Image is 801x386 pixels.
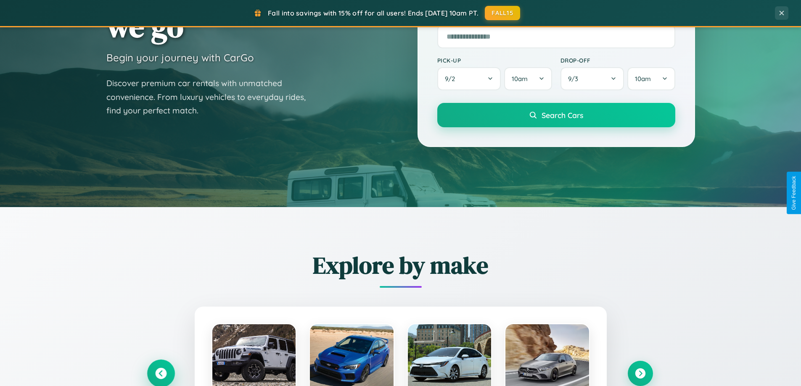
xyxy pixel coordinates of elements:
[437,103,675,127] button: Search Cars
[504,67,552,90] button: 10am
[627,67,675,90] button: 10am
[568,75,582,83] span: 9 / 3
[791,176,797,210] div: Give Feedback
[560,67,624,90] button: 9/3
[485,6,520,20] button: FALL15
[445,75,459,83] span: 9 / 2
[437,57,552,64] label: Pick-up
[437,67,501,90] button: 9/2
[148,249,653,281] h2: Explore by make
[560,57,675,64] label: Drop-off
[268,9,478,17] span: Fall into savings with 15% off for all users! Ends [DATE] 10am PT.
[542,110,583,120] span: Search Cars
[106,76,317,118] p: Discover premium car rentals with unmatched convenience. From luxury vehicles to everyday rides, ...
[512,75,528,83] span: 10am
[106,51,254,64] h3: Begin your journey with CarGo
[635,75,651,83] span: 10am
